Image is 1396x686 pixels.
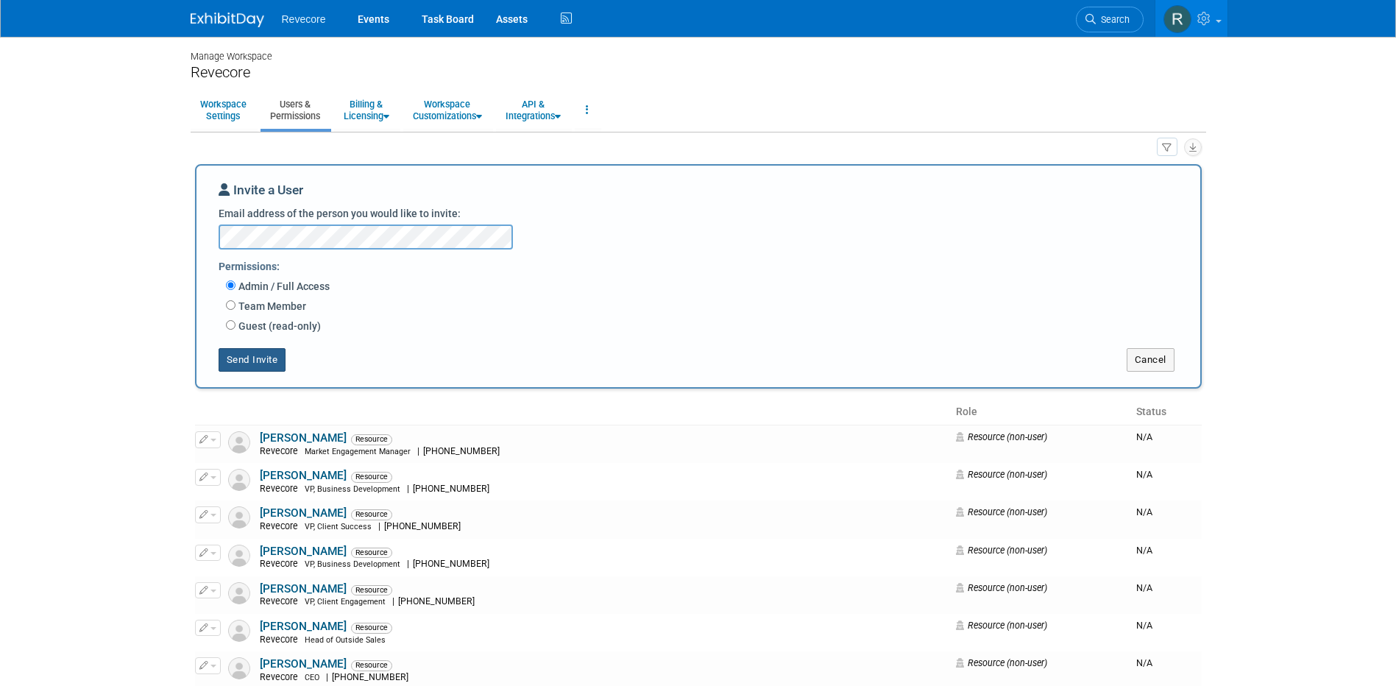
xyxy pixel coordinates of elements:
[260,545,347,558] a: [PERSON_NAME]
[1163,5,1191,33] img: Rachael Sires
[191,92,256,128] a: WorkspaceSettings
[191,63,1206,82] div: Revecore
[305,447,411,456] span: Market Engagement Manager
[1136,582,1152,593] span: N/A
[235,299,306,314] label: Team Member
[378,521,380,531] span: |
[1136,431,1152,442] span: N/A
[1130,400,1201,425] th: Status
[1136,545,1152,556] span: N/A
[219,348,286,372] button: Send Invite
[219,206,461,221] label: Email address of the person you would like to invite:
[956,431,1047,442] span: Resource (non-user)
[191,13,264,27] img: ExhibitDay
[260,484,302,494] span: Revecore
[305,559,400,569] span: VP, Business Development
[380,521,465,531] span: [PHONE_NUMBER]
[260,446,302,456] span: Revecore
[956,469,1047,480] span: Resource (non-user)
[260,559,302,569] span: Revecore
[1136,469,1152,480] span: N/A
[351,472,392,482] span: Resource
[334,92,399,128] a: Billing &Licensing
[351,623,392,633] span: Resource
[956,506,1047,517] span: Resource (non-user)
[282,13,326,25] span: Revecore
[260,620,347,633] a: [PERSON_NAME]
[956,657,1047,668] span: Resource (non-user)
[305,522,372,531] span: VP, Client Success
[1096,14,1130,25] span: Search
[260,672,302,682] span: Revecore
[191,37,1206,63] div: Manage Workspace
[351,660,392,671] span: Resource
[235,279,330,294] label: Admin / Full Access
[305,597,386,607] span: VP, Client Engagement
[409,484,494,494] span: [PHONE_NUMBER]
[260,469,347,482] a: [PERSON_NAME]
[394,596,479,607] span: [PHONE_NUMBER]
[403,92,492,128] a: WorkspaceCustomizations
[228,506,250,528] img: Resource
[305,484,400,494] span: VP, Business Development
[260,521,302,531] span: Revecore
[351,434,392,445] span: Resource
[1127,348,1174,372] button: Cancel
[328,672,413,682] span: [PHONE_NUMBER]
[235,319,321,333] label: Guest (read-only)
[1076,7,1144,32] a: Search
[228,545,250,567] img: Resource
[260,634,302,645] span: Revecore
[407,559,409,569] span: |
[228,657,250,679] img: Resource
[260,431,347,445] a: [PERSON_NAME]
[351,585,392,595] span: Resource
[228,469,250,491] img: Resource
[956,620,1047,631] span: Resource (non-user)
[409,559,494,569] span: [PHONE_NUMBER]
[1136,506,1152,517] span: N/A
[950,400,1130,425] th: Role
[228,620,250,642] img: Resource
[407,484,409,494] span: |
[419,446,504,456] span: [PHONE_NUMBER]
[326,672,328,682] span: |
[1136,657,1152,668] span: N/A
[228,431,250,453] img: Resource
[228,582,250,604] img: Resource
[496,92,570,128] a: API &Integrations
[956,545,1047,556] span: Resource (non-user)
[305,635,386,645] span: Head of Outside Sales
[351,509,392,520] span: Resource
[219,181,1178,206] div: Invite a User
[417,446,419,456] span: |
[260,582,347,595] a: [PERSON_NAME]
[260,657,347,671] a: [PERSON_NAME]
[1136,620,1152,631] span: N/A
[260,596,302,607] span: Revecore
[351,548,392,558] span: Resource
[392,596,394,607] span: |
[956,582,1047,593] span: Resource (non-user)
[305,673,319,682] span: CEO
[261,92,330,128] a: Users &Permissions
[219,253,1189,277] div: Permissions:
[260,506,347,520] a: [PERSON_NAME]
